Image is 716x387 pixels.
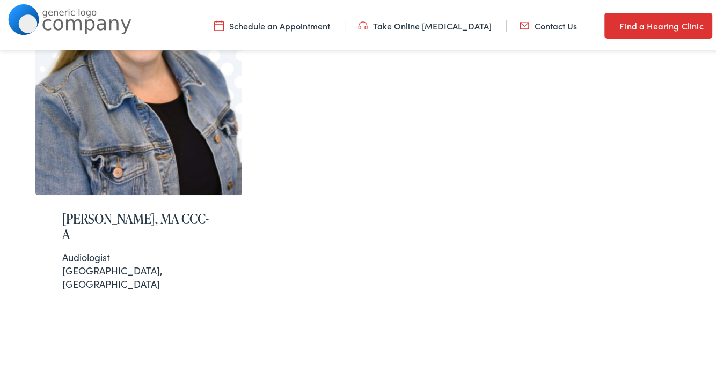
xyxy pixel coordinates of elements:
[62,209,215,240] h2: [PERSON_NAME], MA CCC-A
[358,18,368,29] img: utility icon
[62,248,215,262] div: Audiologist
[214,18,330,29] a: Schedule an Appointment
[62,248,215,289] div: [GEOGRAPHIC_DATA], [GEOGRAPHIC_DATA]
[214,18,224,29] img: utility icon
[604,17,614,30] img: utility icon
[520,18,577,29] a: Contact Us
[358,18,492,29] a: Take Online [MEDICAL_DATA]
[520,18,529,29] img: utility icon
[604,11,712,36] a: Find a Hearing Clinic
